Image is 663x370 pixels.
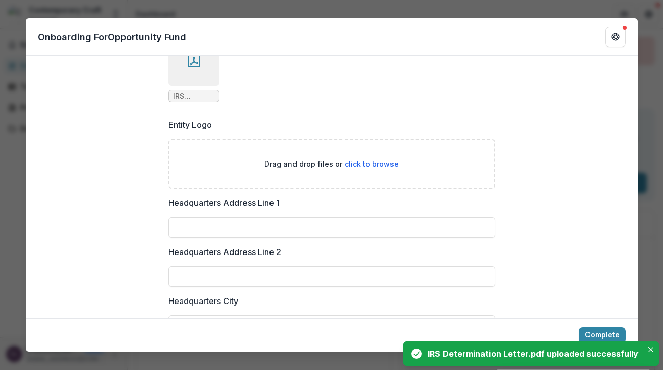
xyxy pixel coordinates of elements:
[428,348,639,360] div: IRS Determination Letter.pdf uploaded successfully
[645,343,657,356] button: Close
[168,197,280,209] p: Headquarters Address Line 1
[264,158,399,169] p: Drag and drop files or
[168,35,219,102] div: Remove FileIRS Determination Letter.pdf
[579,327,626,343] button: Complete
[345,159,399,168] span: click to browse
[38,30,186,44] p: Onboarding For Opportunity Fund
[168,246,281,258] p: Headquarters Address Line 2
[173,92,215,101] span: IRS Determination Letter.pdf
[605,27,626,47] button: Get Help
[399,337,663,370] div: Notifications-bottom-right
[168,295,238,307] p: Headquarters City
[168,119,212,131] p: Entity Logo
